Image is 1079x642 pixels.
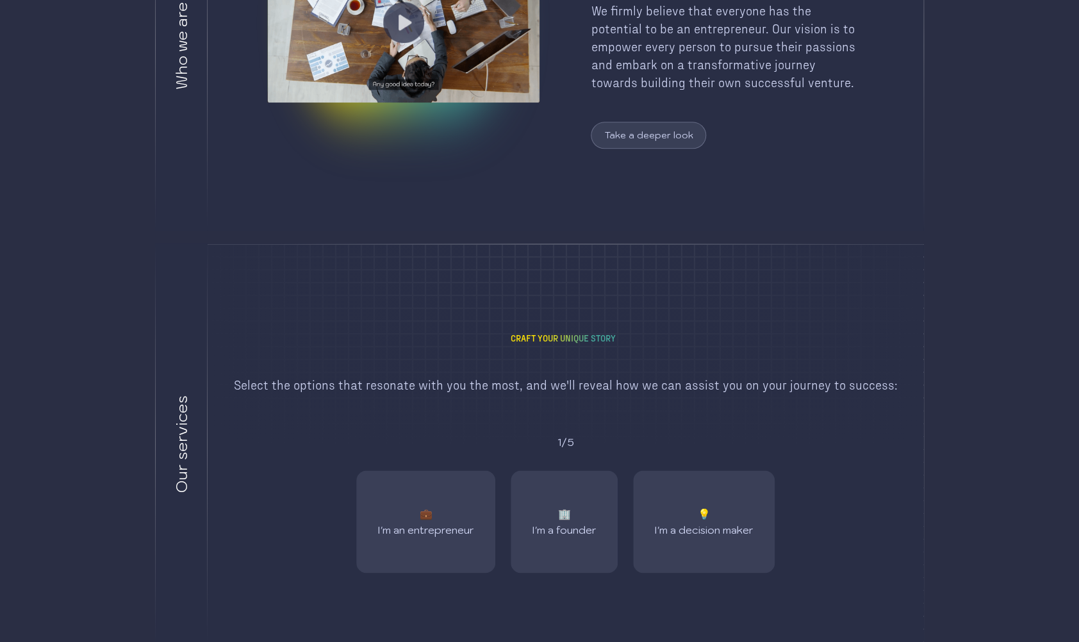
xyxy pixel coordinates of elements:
[532,522,597,537] div: I'm a founder
[654,522,754,537] div: I'm a decision maker
[377,522,474,537] div: I'm an entrepreneur
[557,434,574,450] div: 1 /5
[511,331,621,345] h1: Craft Your Unique Story
[591,122,706,149] button: Take a deeper look
[208,375,923,393] div: Select the options that resonate with you the most, and we'll reveal how we can assist you on you...
[383,2,424,43] img: play icon
[698,506,711,522] div: 💡
[591,1,863,91] div: We firmly believe that everyone has the potential to be an entrepreneur. Our vision is to empower...
[420,506,432,522] div: 💼
[171,395,192,493] div: Our services
[171,1,192,89] div: Who we are
[558,506,571,522] div: 🏢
